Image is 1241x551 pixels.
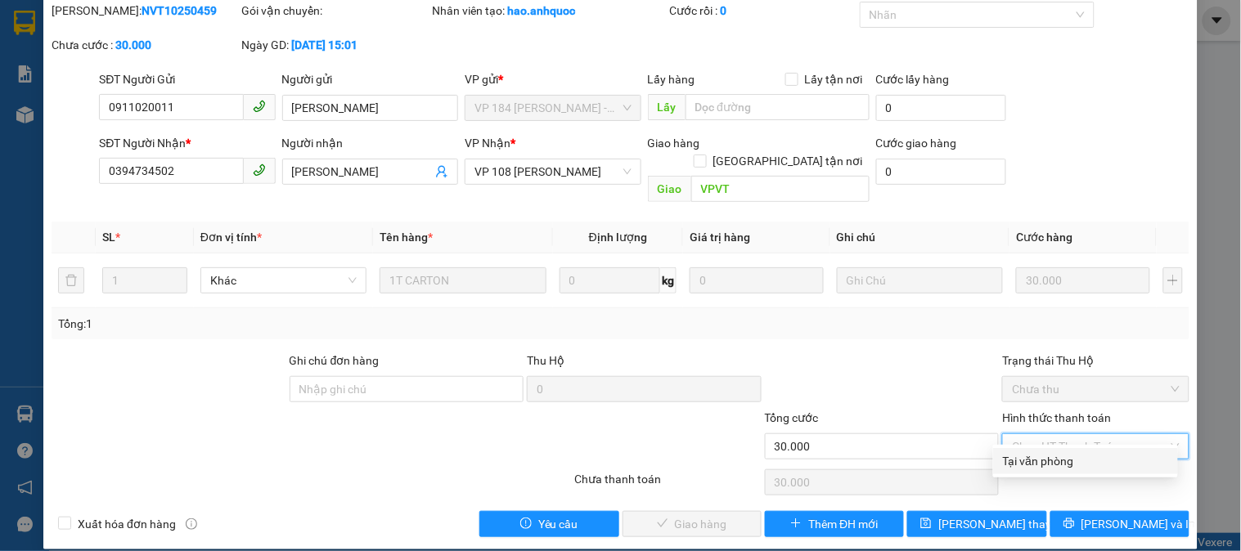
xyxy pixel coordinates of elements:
span: Tên hàng [380,231,433,244]
div: SĐT Người Gửi [99,70,275,88]
div: Người gửi [282,70,458,88]
span: Chọn HT Thanh Toán [1012,434,1179,459]
div: Chưa cước : [52,36,238,54]
b: NVT10250459 [142,4,217,17]
span: user-add [435,165,448,178]
span: VP 184 Nguyễn Văn Trỗi - HCM [474,96,631,120]
span: Thêm ĐH mới [808,515,878,533]
span: VP Nhận [465,137,510,150]
span: SL [102,231,115,244]
div: SĐT Người Nhận [99,134,275,152]
input: VD: Bàn, Ghế [380,267,546,293]
input: 0 [690,267,824,293]
button: plusThêm ĐH mới [765,511,904,537]
span: [PERSON_NAME] thay đổi [938,515,1069,533]
span: [PERSON_NAME] và In [1081,515,1196,533]
div: Người nhận [282,134,458,152]
button: plus [1163,267,1183,293]
span: info-circle [186,518,197,530]
span: Xuất hóa đơn hàng [71,515,182,533]
div: Ngày GD: [242,36,429,54]
div: [PERSON_NAME]: [52,2,238,20]
span: Giá trị hàng [690,231,750,244]
span: kg [660,267,677,293]
th: Ghi chú [830,222,1009,253]
button: save[PERSON_NAME] thay đổi [907,511,1046,537]
button: printer[PERSON_NAME] và In [1050,511,1189,537]
span: Chưa thu [1012,377,1179,401]
span: Lấy hàng [648,73,695,86]
span: phone [253,100,266,113]
button: exclamation-circleYêu cầu [479,511,618,537]
button: delete [58,267,84,293]
label: Cước lấy hàng [876,73,950,86]
input: Dọc đường [686,94,870,120]
span: [GEOGRAPHIC_DATA] tận nơi [707,152,870,170]
b: [DATE] 15:01 [292,38,358,52]
span: Định lượng [589,231,647,244]
input: Ghi chú đơn hàng [290,376,524,402]
span: Yêu cầu [538,515,578,533]
input: Cước giao hàng [876,159,1007,185]
span: Thu Hộ [527,354,564,367]
label: Ghi chú đơn hàng [290,354,380,367]
div: Cước rồi : [670,2,857,20]
div: Trạng thái Thu Hộ [1002,352,1189,370]
span: Khác [210,268,357,293]
input: 0 [1016,267,1150,293]
div: VP gửi [465,70,641,88]
span: Tổng cước [765,411,819,424]
input: Cước lấy hàng [876,95,1007,121]
span: Lấy tận nơi [798,70,870,88]
span: Cước hàng [1016,231,1072,244]
div: Chưa thanh toán [573,470,762,499]
div: Tại văn phòng [1003,452,1168,470]
span: Lấy [648,94,686,120]
b: 30.000 [115,38,151,52]
span: Giao [648,176,691,202]
span: exclamation-circle [520,517,532,531]
label: Cước giao hàng [876,137,957,150]
span: Đơn vị tính [200,231,262,244]
span: plus [790,517,802,531]
input: Ghi Chú [837,267,1003,293]
div: Tổng: 1 [58,315,480,333]
span: save [920,517,932,531]
input: Dọc đường [691,176,870,202]
b: hao.anhquoc [507,4,575,17]
div: Gói vận chuyển: [242,2,429,20]
span: phone [253,164,266,177]
b: 0 [721,4,727,17]
span: VP 108 Lê Hồng Phong - Vũng Tàu [474,159,631,184]
span: printer [1063,517,1075,531]
span: Giao hàng [648,137,700,150]
div: Nhân viên tạo: [432,2,667,20]
button: checkGiao hàng [623,511,762,537]
label: Hình thức thanh toán [1002,411,1111,424]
